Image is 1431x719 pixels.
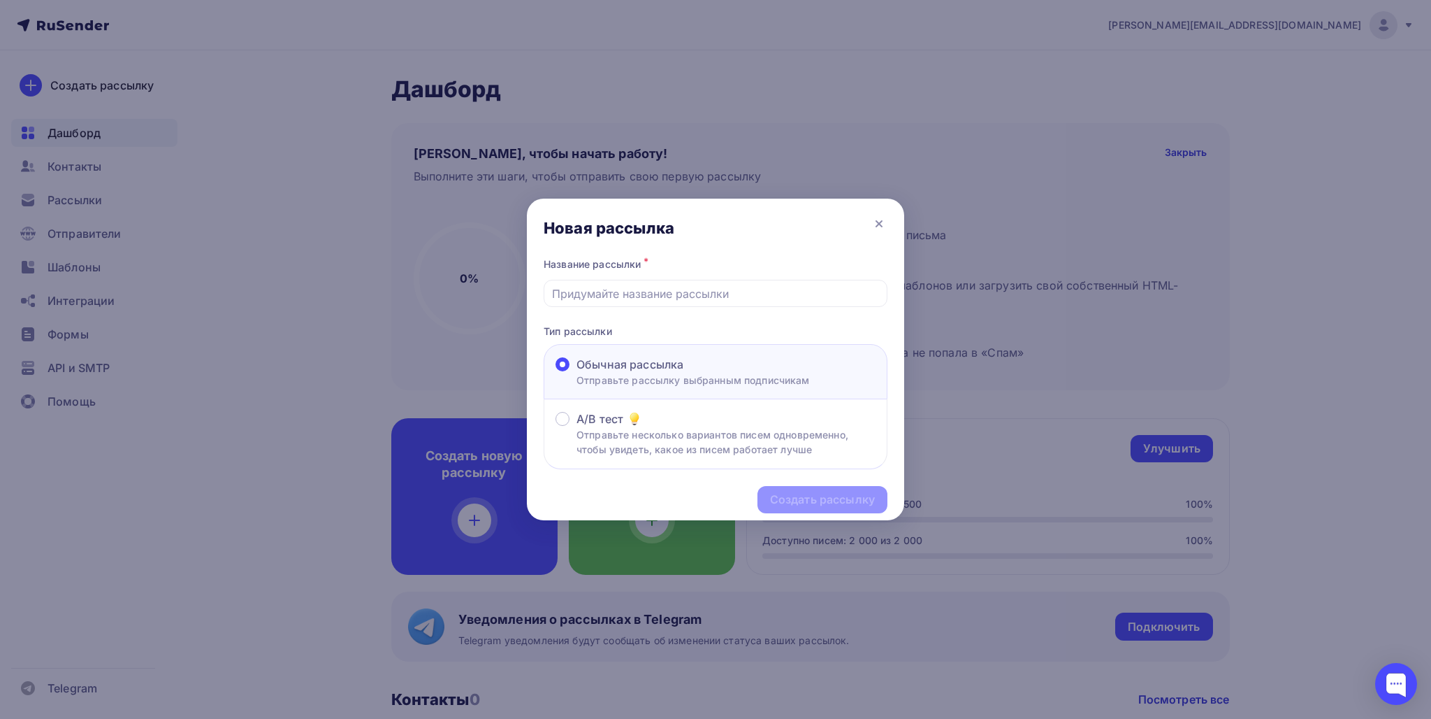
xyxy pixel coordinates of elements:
div: Название рассылки [544,255,887,274]
p: Отправьте несколько вариантов писем одновременно, чтобы увидеть, какое из писем работает лучше [576,427,876,457]
span: A/B тест [576,411,623,427]
p: Отправьте рассылку выбранным подписчикам [576,373,810,387]
span: Обычная рассылка [576,356,683,373]
p: Тип рассылки [544,324,887,339]
div: Новая рассылка [544,218,674,238]
input: Придумайте название рассылки [552,285,880,302]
